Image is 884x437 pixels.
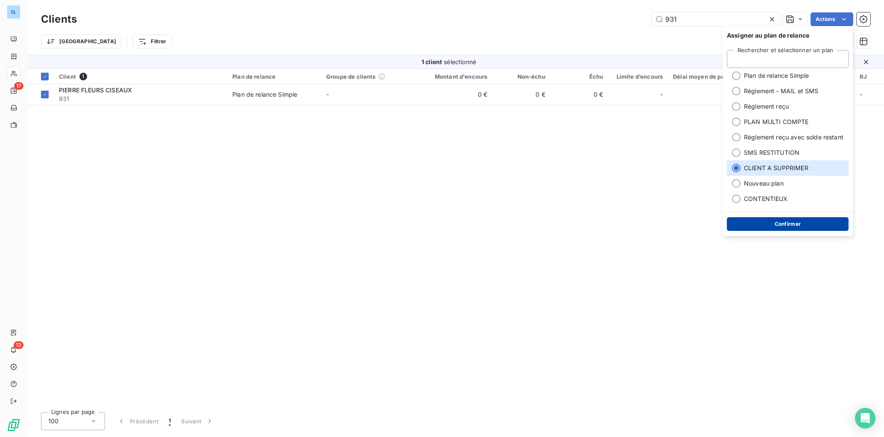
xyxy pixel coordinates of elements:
[860,91,862,98] span: -
[444,58,476,65] span: sélectionné
[673,73,770,80] div: Délai moyen de paiement
[164,412,176,430] button: 1
[744,195,788,203] span: CONTENTIEUX
[744,87,818,95] span: Règlement - MAIL et SMS
[41,12,77,27] h3: Clients
[59,86,132,94] span: PIERRE FLEURS CISEAUX
[498,73,545,80] div: Non-échu
[326,73,376,80] span: Groupe de clients
[744,164,808,172] span: CLIENT A SUPPRIMER
[232,73,316,80] div: Plan de relance
[7,418,20,432] img: Logo LeanPay
[811,12,853,26] button: Actions
[41,35,122,48] button: [GEOGRAPHIC_DATA]
[727,217,849,231] button: Confirmer
[723,26,853,45] span: Assigner au plan de relance
[14,82,23,90] span: 17
[550,84,608,105] td: 0 €
[744,118,809,126] span: PLAN MULTI COMPTE
[855,408,875,428] div: Open Intercom Messenger
[232,90,297,99] div: Plan de relance Simple
[132,35,172,48] button: Filtrer
[744,148,799,157] span: SMS RESTITUTION
[660,90,663,99] span: -
[169,417,171,425] span: 1
[7,5,20,19] div: SL
[744,133,843,142] span: Règlement reçu avec solde restant
[744,102,789,111] span: Règlement reçu
[744,71,809,80] span: Plan de relance Simple
[652,12,780,26] input: Rechercher
[860,73,879,80] div: RJ
[48,417,59,425] span: 100
[556,73,603,80] div: Échu
[59,94,222,103] span: 931
[112,412,164,430] button: Précédent
[79,73,87,80] span: 1
[492,84,550,105] td: 0 €
[14,341,23,349] span: 13
[744,179,784,188] span: Nouveau plan
[59,73,76,80] span: Client
[422,58,442,65] span: 1 client
[176,412,219,430] button: Suivant
[613,73,663,80] div: Limite d’encours
[420,73,487,80] div: Montant d'encours
[326,91,329,98] span: -
[415,84,492,105] td: 0 €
